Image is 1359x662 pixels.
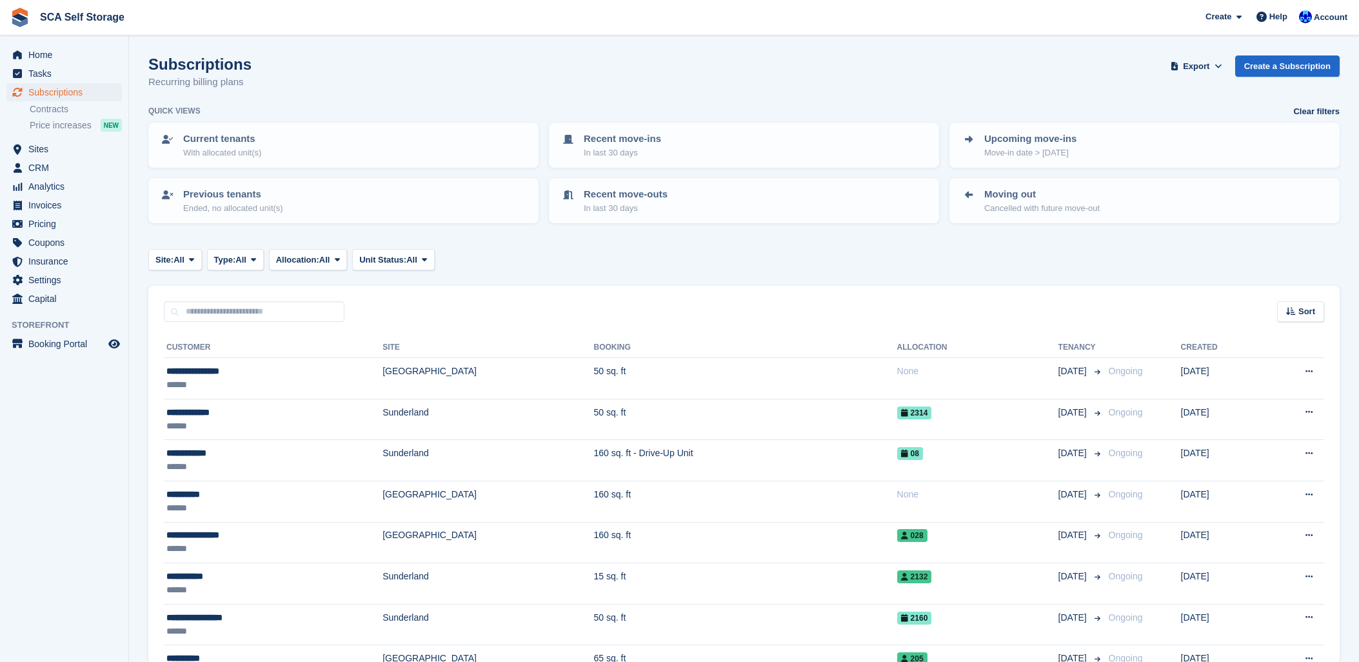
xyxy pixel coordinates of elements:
[550,179,938,222] a: Recent move-outs In last 30 days
[1181,337,1264,358] th: Created
[6,234,122,252] a: menu
[28,177,106,196] span: Analytics
[897,337,1058,358] th: Allocation
[1058,365,1089,378] span: [DATE]
[30,103,122,115] a: Contracts
[1109,571,1143,581] span: Ongoing
[174,254,184,266] span: All
[382,358,593,399] td: [GEOGRAPHIC_DATA]
[382,337,593,358] th: Site
[6,65,122,83] a: menu
[1058,406,1089,419] span: [DATE]
[28,140,106,158] span: Sites
[984,187,1100,202] p: Moving out
[6,252,122,270] a: menu
[1205,10,1231,23] span: Create
[28,159,106,177] span: CRM
[951,124,1338,166] a: Upcoming move-ins Move-in date > [DATE]
[359,254,406,266] span: Unit Status:
[150,179,537,222] a: Previous tenants Ended, no allocated unit(s)
[28,290,106,308] span: Capital
[6,177,122,196] a: menu
[6,271,122,289] a: menu
[101,119,122,132] div: NEW
[155,254,174,266] span: Site:
[183,187,283,202] p: Previous tenants
[28,335,106,353] span: Booking Portal
[584,132,661,146] p: Recent move-ins
[382,440,593,481] td: Sunderland
[584,202,668,215] p: In last 30 days
[1168,55,1225,77] button: Export
[550,124,938,166] a: Recent move-ins In last 30 days
[1181,440,1264,481] td: [DATE]
[382,399,593,440] td: Sunderland
[897,529,927,542] span: 028
[1298,305,1315,318] span: Sort
[382,563,593,605] td: Sunderland
[1109,407,1143,417] span: Ongoing
[150,124,537,166] a: Current tenants With allocated unit(s)
[148,55,252,73] h1: Subscriptions
[10,8,30,27] img: stora-icon-8386f47178a22dfd0bd8f6a31ec36ba5ce8667c1dd55bd0f319d3a0aa187defe.svg
[897,406,932,419] span: 2314
[1269,10,1287,23] span: Help
[6,290,122,308] a: menu
[406,254,417,266] span: All
[897,365,1058,378] div: None
[6,196,122,214] a: menu
[1058,446,1089,460] span: [DATE]
[1181,399,1264,440] td: [DATE]
[593,522,897,563] td: 160 sq. ft
[352,249,434,270] button: Unit Status: All
[897,447,923,460] span: 08
[1299,10,1312,23] img: Kelly Neesham
[207,249,264,270] button: Type: All
[1058,337,1104,358] th: Tenancy
[1058,611,1089,625] span: [DATE]
[6,46,122,64] a: menu
[106,336,122,352] a: Preview store
[593,337,897,358] th: Booking
[593,358,897,399] td: 50 sq. ft
[6,215,122,233] a: menu
[28,252,106,270] span: Insurance
[593,399,897,440] td: 50 sq. ft
[593,481,897,522] td: 160 sq. ft
[183,202,283,215] p: Ended, no allocated unit(s)
[382,522,593,563] td: [GEOGRAPHIC_DATA]
[382,481,593,522] td: [GEOGRAPHIC_DATA]
[1109,448,1143,458] span: Ongoing
[28,215,106,233] span: Pricing
[6,159,122,177] a: menu
[1181,481,1264,522] td: [DATE]
[1183,60,1209,73] span: Export
[28,196,106,214] span: Invoices
[1058,570,1089,583] span: [DATE]
[984,146,1076,159] p: Move-in date > [DATE]
[148,75,252,90] p: Recurring billing plans
[1293,105,1340,118] a: Clear filters
[984,202,1100,215] p: Cancelled with future move-out
[6,335,122,353] a: menu
[897,488,1058,501] div: None
[584,187,668,202] p: Recent move-outs
[984,132,1076,146] p: Upcoming move-ins
[1109,530,1143,540] span: Ongoing
[951,179,1338,222] a: Moving out Cancelled with future move-out
[148,249,202,270] button: Site: All
[235,254,246,266] span: All
[35,6,130,28] a: SCA Self Storage
[1109,489,1143,499] span: Ongoing
[276,254,319,266] span: Allocation:
[1181,522,1264,563] td: [DATE]
[28,234,106,252] span: Coupons
[183,146,261,159] p: With allocated unit(s)
[1109,612,1143,623] span: Ongoing
[593,563,897,605] td: 15 sq. ft
[6,140,122,158] a: menu
[593,604,897,645] td: 50 sq. ft
[593,440,897,481] td: 160 sq. ft - Drive-Up Unit
[269,249,348,270] button: Allocation: All
[28,46,106,64] span: Home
